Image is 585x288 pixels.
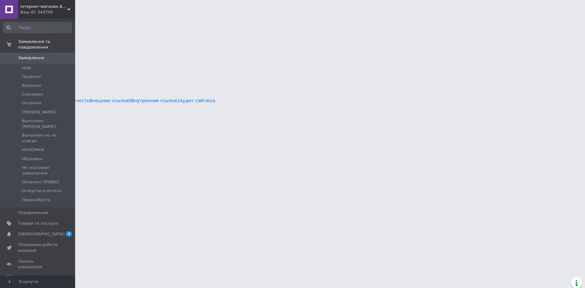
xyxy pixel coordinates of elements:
[22,92,43,97] span: Скасовані
[180,98,215,103] a: Аудит сайтаn/a
[22,83,41,88] span: Виконані
[22,165,71,176] span: Не скасовані замовлення
[22,197,50,203] span: Перенабрати
[22,100,42,106] span: Оплачені
[22,109,56,115] span: [PERSON_NAME]
[128,98,131,103] span: 0
[177,98,180,103] span: 1
[18,39,75,50] span: Замовлення та повідомлення
[18,259,58,270] span: Панель управління
[180,98,208,103] span: Аудит сайта
[20,9,75,15] div: Ваш ID: 543795
[22,156,43,162] span: НЕдозвон
[22,74,41,80] span: Прийняті
[65,98,89,103] span: Плотность
[22,118,71,129] span: Выполнен [PERSON_NAME]
[18,210,49,216] span: Повідомлення
[3,22,72,33] input: Пошук
[22,65,31,71] span: Нові
[22,179,59,185] span: Оплачені ПРИВАТ
[22,133,71,144] span: Выполнен но не списан
[90,98,128,103] span: Внешние ссылки
[18,231,64,237] span: [DEMOGRAPHIC_DATA]
[208,98,215,103] span: n/a
[66,231,72,237] span: 3
[18,275,34,280] span: Відгуки
[20,4,67,9] span: інтернет-магазин Alpha Power
[131,98,177,103] span: Внутренние ссылки
[22,188,62,194] span: Очікується оплата
[18,242,58,253] span: Показники роботи компанії
[18,221,58,226] span: Товари та послуги
[22,147,44,153] span: НАЛОЖКА
[18,55,44,61] span: Замовлення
